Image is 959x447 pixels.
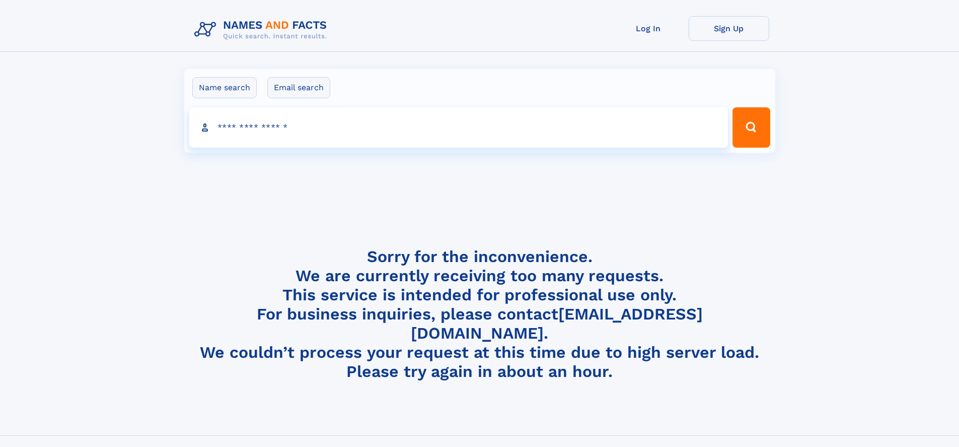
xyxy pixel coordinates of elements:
[732,107,770,148] button: Search Button
[190,247,769,381] h4: Sorry for the inconvenience. We are currently receiving too many requests. This service is intend...
[192,77,257,98] label: Name search
[689,16,769,41] a: Sign Up
[189,107,728,148] input: search input
[608,16,689,41] a: Log In
[190,16,335,43] img: Logo Names and Facts
[267,77,330,98] label: Email search
[411,304,703,343] a: [EMAIL_ADDRESS][DOMAIN_NAME]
